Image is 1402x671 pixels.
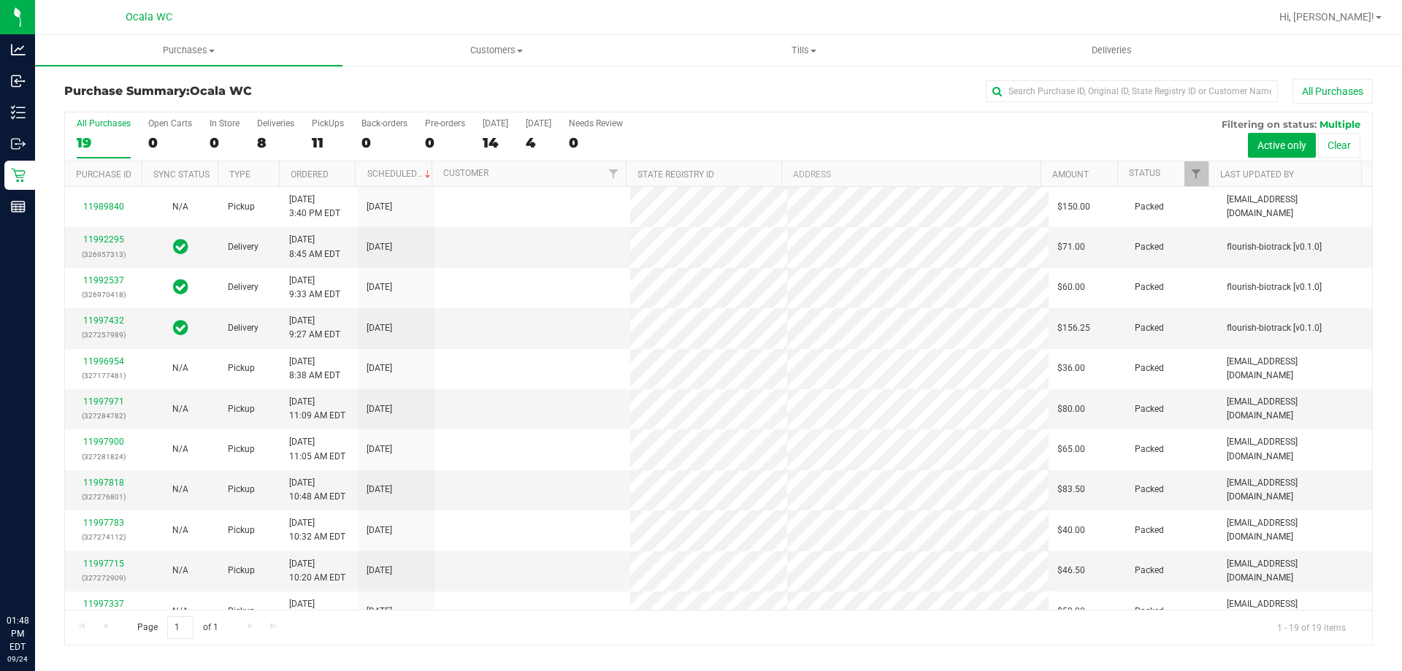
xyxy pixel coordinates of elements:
span: Packed [1135,564,1164,578]
div: 8 [257,134,294,151]
p: (326970418) [74,288,133,302]
a: Tills [650,35,957,66]
a: Purchases [35,35,342,66]
span: Packed [1135,524,1164,537]
div: [DATE] [483,118,508,129]
div: Deliveries [257,118,294,129]
a: Scheduled [367,169,434,179]
span: Not Applicable [172,484,188,494]
p: (327276801) [74,490,133,504]
a: 11997900 [83,437,124,447]
span: Packed [1135,442,1164,456]
span: [DATE] [367,280,392,294]
a: 11992295 [83,234,124,245]
p: (327272909) [74,571,133,585]
span: [DATE] [367,483,392,496]
button: Active only [1248,133,1316,158]
span: [EMAIL_ADDRESS][DOMAIN_NAME] [1227,516,1363,544]
span: $36.00 [1057,361,1085,375]
span: Delivery [228,240,258,254]
span: [DATE] [367,402,392,416]
div: 14 [483,134,508,151]
span: [DATE] 11:05 AM EDT [289,435,345,463]
span: Not Applicable [172,202,188,212]
span: $40.00 [1057,524,1085,537]
div: [DATE] [526,118,551,129]
span: Delivery [228,280,258,294]
a: Status [1129,168,1160,178]
span: In Sync [173,318,188,338]
div: 19 [77,134,131,151]
span: Page of 1 [125,616,230,639]
div: 4 [526,134,551,151]
p: 01:48 PM EDT [7,614,28,653]
a: State Registry ID [637,169,714,180]
span: [EMAIL_ADDRESS][DOMAIN_NAME] [1227,476,1363,504]
button: N/A [172,483,188,496]
span: [DATE] [367,361,392,375]
span: [EMAIL_ADDRESS][DOMAIN_NAME] [1227,435,1363,463]
span: [DATE] 8:45 AM EDT [289,233,340,261]
inline-svg: Outbound [11,137,26,151]
span: Not Applicable [172,404,188,414]
div: Back-orders [361,118,407,129]
div: 0 [425,134,465,151]
p: (326957313) [74,248,133,261]
span: [DATE] 9:27 AM EDT [289,314,340,342]
span: Not Applicable [172,444,188,454]
h3: Purchase Summary: [64,85,500,98]
div: 0 [210,134,240,151]
button: All Purchases [1292,79,1373,104]
span: In Sync [173,277,188,297]
input: Search Purchase ID, Original ID, State Registry ID or Customer Name... [986,80,1278,102]
span: [DATE] [367,524,392,537]
span: [DATE] [367,321,392,335]
a: 11997432 [83,315,124,326]
span: Customers [343,44,649,57]
span: [EMAIL_ADDRESS][DOMAIN_NAME] [1227,193,1363,221]
a: Deliveries [958,35,1265,66]
span: Delivery [228,321,258,335]
p: (327177481) [74,369,133,383]
p: (327284782) [74,409,133,423]
inline-svg: Analytics [11,42,26,57]
span: flourish-biotrack [v0.1.0] [1227,280,1322,294]
span: Hi, [PERSON_NAME]! [1279,11,1374,23]
span: [DATE] 8:38 AM EDT [289,355,340,383]
inline-svg: Inbound [11,74,26,88]
span: $46.50 [1057,564,1085,578]
a: Purchase ID [76,169,131,180]
button: N/A [172,361,188,375]
span: Deliveries [1072,44,1152,57]
span: $80.00 [1057,402,1085,416]
span: Packed [1135,240,1164,254]
span: [DATE] [367,442,392,456]
span: [DATE] [367,200,392,214]
div: Pre-orders [425,118,465,129]
span: flourish-biotrack [v0.1.0] [1227,240,1322,254]
a: Sync Status [153,169,210,180]
p: (327257989) [74,328,133,342]
button: N/A [172,524,188,537]
div: 0 [361,134,407,151]
p: (327274112) [74,530,133,544]
a: Customers [342,35,650,66]
span: Packed [1135,483,1164,496]
button: N/A [172,402,188,416]
a: 11997818 [83,478,124,488]
span: [DATE] 9:11 AM EDT [289,597,340,625]
a: Amount [1052,169,1089,180]
span: Pickup [228,402,255,416]
span: Packed [1135,321,1164,335]
a: Filter [1184,161,1208,186]
input: 1 [167,616,194,639]
span: $83.50 [1057,483,1085,496]
button: N/A [172,200,188,214]
span: Ocala WC [126,11,172,23]
p: (327281824) [74,450,133,464]
span: [DATE] 10:48 AM EDT [289,476,345,504]
span: Pickup [228,564,255,578]
a: Ordered [291,169,329,180]
div: 0 [569,134,623,151]
span: Not Applicable [172,565,188,575]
